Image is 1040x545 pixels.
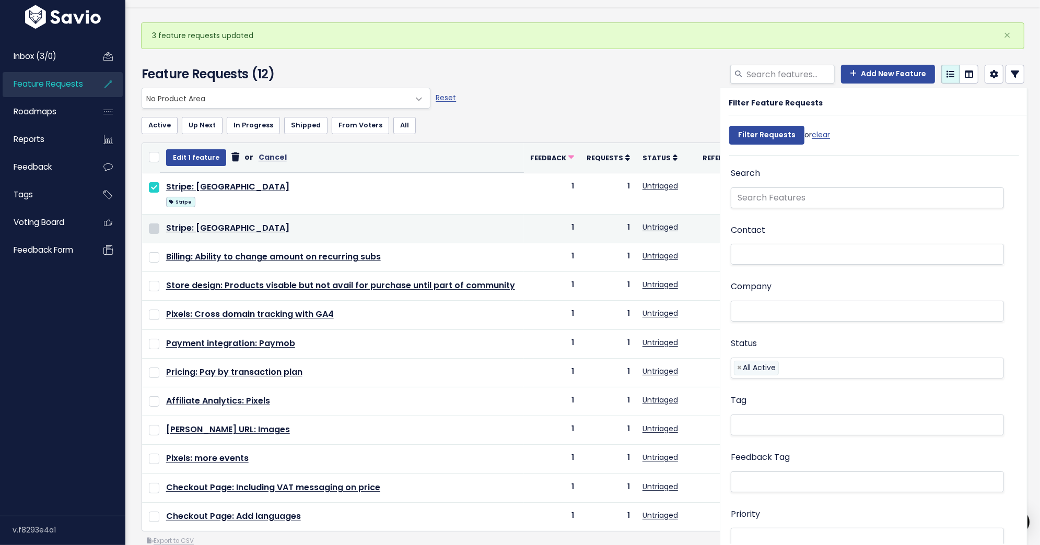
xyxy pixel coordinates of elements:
label: Feedback Tag [731,450,790,465]
label: Priority [731,507,760,522]
a: Feedback form [3,238,87,262]
a: Store design: Products visable but not avail for purchase until part of community [166,279,515,291]
a: List view [941,65,960,84]
td: 1 [580,272,636,301]
input: Search features... [745,65,835,84]
a: Reports [3,127,87,151]
a: Voting Board [3,210,87,234]
a: Stripe: [GEOGRAPHIC_DATA] [166,222,289,234]
td: 1 [580,329,636,358]
input: Search Features [731,187,1004,208]
a: Status [642,152,677,163]
a: Payment integration: Paymob [166,337,295,349]
a: Billing: Ability to change amount on recurring subs [166,251,381,263]
a: In Progress [227,117,280,134]
td: - [696,387,789,416]
a: Checkout Page: Including VAT messaging on price [166,481,380,493]
button: Edit 1 feature [166,149,226,166]
a: Kanban view [960,65,978,84]
td: 1 [524,243,580,272]
span: No Product Area [142,88,430,109]
span: Referrals Last 30d [703,153,776,162]
h4: Feature Requests (12) [142,65,426,84]
td: 1 [580,502,636,531]
label: Tag [731,393,746,408]
a: Untriaged [642,279,678,290]
a: Untriaged [642,423,678,434]
td: 1 [580,214,636,243]
td: 1 [524,416,580,445]
span: Inbox (3/0) [14,51,56,62]
th: or [160,143,524,173]
a: Checkout Page: Add languages [166,510,301,522]
span: × [737,361,742,374]
a: Untriaged [642,308,678,318]
label: Contact [731,223,765,238]
a: Pixels: more events [166,452,249,464]
a: Untriaged [642,481,678,492]
a: Stripe [166,195,195,208]
a: Pricing: Pay by transaction plan [166,366,302,378]
span: Feedback [14,161,52,172]
td: 1 [524,173,580,214]
td: 1 [524,473,580,502]
div: or [729,121,830,155]
li: All Active [734,361,779,375]
td: 1 [524,387,580,416]
span: Requests [587,153,623,162]
button: Close [993,23,1021,48]
a: Untriaged [642,251,678,261]
div: 3 feature requests updated [141,22,1024,49]
a: Feedback [530,152,574,163]
span: Status [642,153,671,162]
a: Referrals Last 30d [703,152,783,163]
td: - [696,502,789,531]
td: 1 [580,301,636,329]
a: Pixels: Cross domain tracking with GA4 [166,308,334,320]
td: - [696,358,789,387]
td: 1 [580,358,636,387]
td: 1 [524,214,580,243]
td: - [696,301,789,329]
td: - [696,445,789,473]
a: Active [142,117,178,134]
td: 0.00 [696,416,789,445]
td: 1 [580,387,636,416]
span: Voting Board [14,217,64,228]
td: 1 [580,243,636,272]
label: Company [731,279,772,294]
span: Feature Requests [14,78,83,89]
span: No Product Area [142,88,409,108]
td: 1 [580,416,636,445]
td: 1 [580,473,636,502]
td: - [696,473,789,502]
ul: Filter feature requests [142,117,1024,134]
td: - [696,243,789,272]
div: v.f8293e4a1 [13,516,125,543]
a: Feature Requests [3,72,87,96]
a: Untriaged [642,222,678,232]
a: Shipped [284,117,328,134]
span: Tags [14,189,33,200]
input: Filter Requests [729,126,804,145]
td: 1 [580,445,636,473]
td: 1 [524,329,580,358]
a: Cancel [259,151,287,164]
a: Untriaged [642,337,678,348]
a: Requests [587,152,630,163]
a: Untriaged [642,395,678,405]
span: Reports [14,134,44,145]
td: 1 [524,358,580,387]
a: Stripe: [GEOGRAPHIC_DATA] [166,181,289,193]
span: Feedback form [14,244,73,255]
a: Feedback [3,155,87,179]
a: Untriaged [642,366,678,376]
td: 1 [524,445,580,473]
a: Add New Feature [841,65,935,84]
td: - [696,214,789,243]
a: Export to CSV [147,537,194,545]
span: Roadmaps [14,106,56,117]
strong: Filter Feature Requests [729,98,823,108]
td: - [696,272,789,301]
a: Tags [3,183,87,207]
